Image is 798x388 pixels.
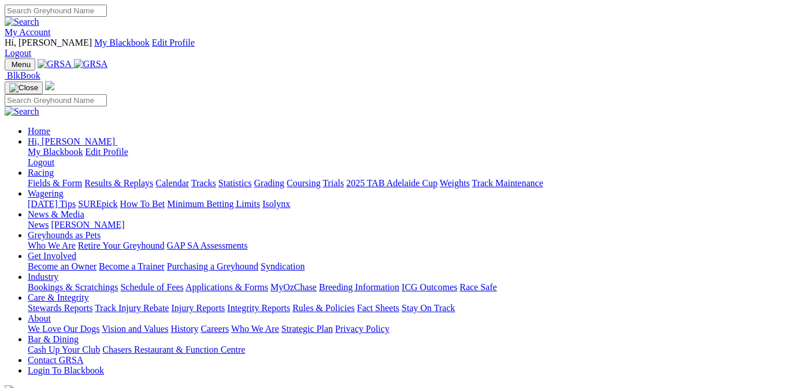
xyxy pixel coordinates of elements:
a: History [170,324,198,334]
a: My Blackbook [94,38,150,47]
div: News & Media [28,220,793,230]
img: GRSA [38,59,72,69]
a: Stay On Track [402,303,455,313]
a: Applications & Forms [185,282,268,292]
a: Become an Owner [28,261,96,271]
a: Schedule of Fees [120,282,183,292]
a: 2025 TAB Adelaide Cup [346,178,437,188]
div: Industry [28,282,793,293]
div: Get Involved [28,261,793,272]
span: Menu [12,60,31,69]
a: Statistics [218,178,252,188]
a: Syndication [261,261,305,271]
a: News [28,220,49,230]
img: GRSA [74,59,108,69]
a: Isolynx [262,199,290,209]
a: Who We Are [231,324,279,334]
a: Cash Up Your Club [28,345,100,354]
div: Hi, [PERSON_NAME] [28,147,793,168]
a: Calendar [155,178,189,188]
input: Search [5,94,107,106]
a: Login To Blackbook [28,365,104,375]
button: Toggle navigation [5,82,43,94]
a: Edit Profile [86,147,128,157]
a: MyOzChase [270,282,317,292]
a: Greyhounds as Pets [28,230,101,240]
a: Grading [254,178,284,188]
a: Industry [28,272,58,282]
a: How To Bet [120,199,165,209]
a: Who We Are [28,241,76,250]
a: Bookings & Scratchings [28,282,118,292]
span: Hi, [PERSON_NAME] [28,136,115,146]
a: Logout [5,48,31,58]
a: Tracks [191,178,216,188]
input: Search [5,5,107,17]
a: Vision and Values [102,324,168,334]
a: My Account [5,27,51,37]
a: Get Involved [28,251,76,261]
a: Fields & Form [28,178,82,188]
span: Hi, [PERSON_NAME] [5,38,92,47]
a: Injury Reports [171,303,225,313]
a: Edit Profile [152,38,195,47]
a: Retire Your Greyhound [78,241,165,250]
img: Search [5,17,39,27]
a: Chasers Restaurant & Function Centre [102,345,245,354]
a: SUREpick [78,199,117,209]
a: Racing [28,168,54,178]
img: Close [9,83,38,93]
a: Integrity Reports [227,303,290,313]
a: Minimum Betting Limits [167,199,260,209]
div: Racing [28,178,793,189]
a: Bar & Dining [28,334,79,344]
a: Rules & Policies [292,303,355,313]
img: logo-grsa-white.png [45,81,54,90]
a: Wagering [28,189,64,198]
a: Privacy Policy [335,324,389,334]
a: Race Safe [459,282,496,292]
a: ICG Outcomes [402,282,457,292]
a: Trials [322,178,344,188]
a: Logout [28,157,54,167]
a: Results & Replays [84,178,153,188]
a: Purchasing a Greyhound [167,261,258,271]
div: Greyhounds as Pets [28,241,793,251]
a: Hi, [PERSON_NAME] [28,136,117,146]
a: Care & Integrity [28,293,89,302]
div: My Account [5,38,793,58]
a: Strategic Plan [281,324,333,334]
a: Careers [201,324,229,334]
a: BlkBook [5,71,40,80]
a: We Love Our Dogs [28,324,99,334]
a: Breeding Information [319,282,399,292]
div: Care & Integrity [28,303,793,313]
a: Become a Trainer [99,261,165,271]
a: Coursing [287,178,321,188]
a: [PERSON_NAME] [51,220,124,230]
img: Search [5,106,39,117]
a: Stewards Reports [28,303,92,313]
div: Bar & Dining [28,345,793,355]
a: Track Maintenance [472,178,543,188]
a: Weights [440,178,470,188]
a: Fact Sheets [357,303,399,313]
button: Toggle navigation [5,58,35,71]
div: Wagering [28,199,793,209]
a: About [28,313,51,323]
div: About [28,324,793,334]
a: [DATE] Tips [28,199,76,209]
a: Contact GRSA [28,355,83,365]
a: My Blackbook [28,147,83,157]
a: GAP SA Assessments [167,241,248,250]
span: BlkBook [7,71,40,80]
a: Home [28,126,50,136]
a: Track Injury Rebate [95,303,169,313]
a: News & Media [28,209,84,219]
